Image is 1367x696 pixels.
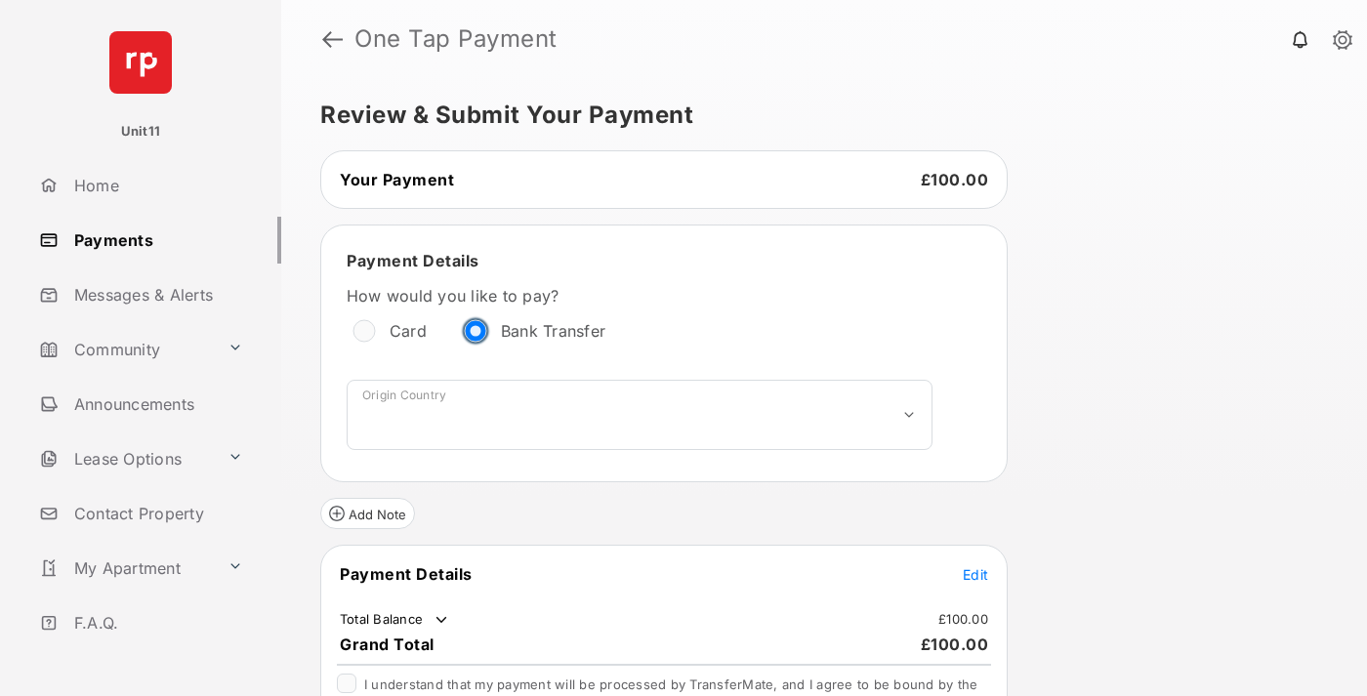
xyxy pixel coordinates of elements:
span: £100.00 [921,170,989,189]
h5: Review & Submit Your Payment [320,103,1312,127]
a: Home [31,162,281,209]
span: £100.00 [921,635,989,654]
a: Lease Options [31,435,220,482]
label: How would you like to pay? [347,286,932,306]
a: My Apartment [31,545,220,592]
strong: One Tap Payment [354,27,558,51]
a: Announcements [31,381,281,428]
label: Bank Transfer [501,321,605,341]
a: Contact Property [31,490,281,537]
a: F.A.Q. [31,599,281,646]
a: Payments [31,217,281,264]
td: Total Balance [339,610,451,630]
button: Add Note [320,498,415,529]
a: Messages & Alerts [31,271,281,318]
a: Community [31,326,220,373]
span: Edit [963,566,988,583]
span: Your Payment [340,170,454,189]
span: Payment Details [347,251,479,270]
td: £100.00 [937,610,989,628]
span: Grand Total [340,635,435,654]
p: Unit11 [121,122,161,142]
span: Payment Details [340,564,473,584]
img: svg+xml;base64,PHN2ZyB4bWxucz0iaHR0cDovL3d3dy53My5vcmcvMjAwMC9zdmciIHdpZHRoPSI2NCIgaGVpZ2h0PSI2NC... [109,31,172,94]
label: Card [390,321,427,341]
button: Edit [963,564,988,584]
